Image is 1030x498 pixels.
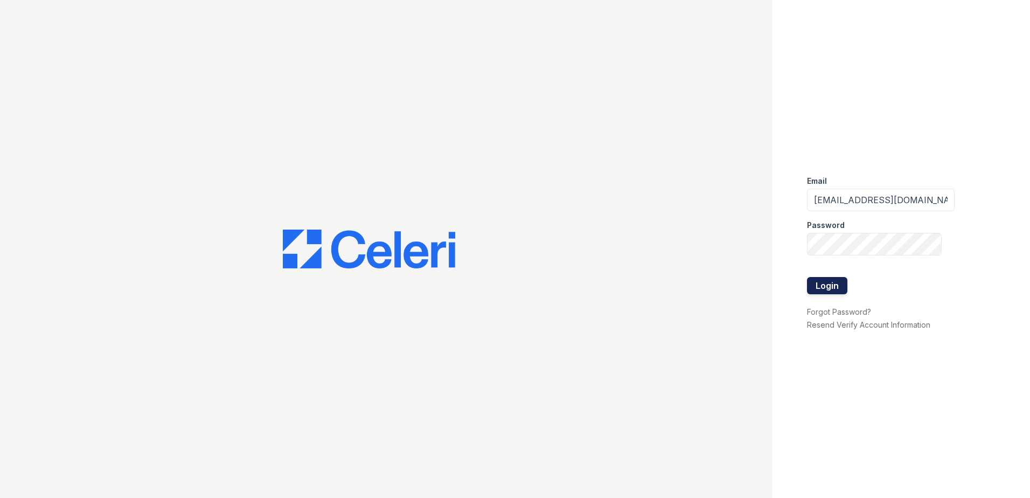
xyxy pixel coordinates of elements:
[807,320,930,329] a: Resend Verify Account Information
[807,176,827,186] label: Email
[283,230,455,268] img: CE_Logo_Blue-a8612792a0a2168367f1c8372b55b34899dd931a85d93a1a3d3e32e68fde9ad4.png
[807,277,847,294] button: Login
[807,220,845,231] label: Password
[807,307,871,316] a: Forgot Password?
